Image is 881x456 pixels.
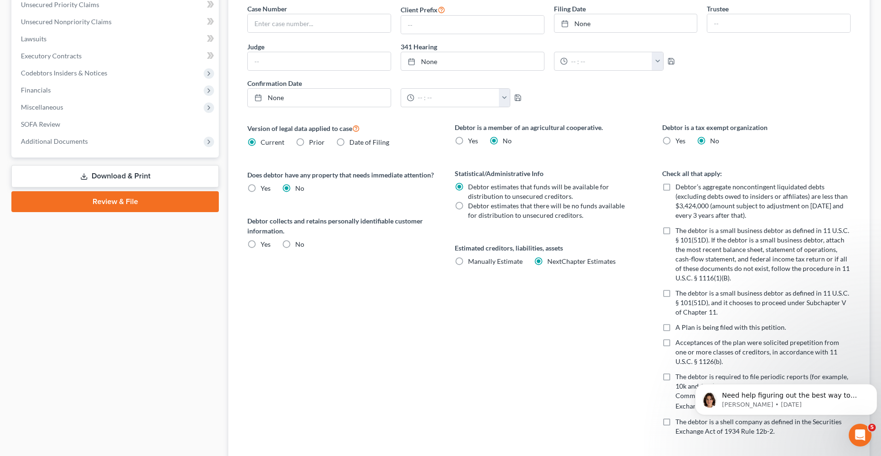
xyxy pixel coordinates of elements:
label: Debtor is a member of an agricultural cooperative. [455,122,643,132]
span: Manually Estimate [468,257,523,265]
input: -- : -- [568,52,653,70]
span: Current [261,138,284,146]
a: Download & Print [11,165,219,187]
label: Does debtor have any property that needs immediate attention? [247,170,436,180]
span: The debtor is required to file periodic reports (for example, 10k and 10Q) with the Securities an... [675,372,848,410]
label: Judge [247,42,264,52]
a: None [554,14,697,32]
span: Date of Filing [349,138,389,146]
span: The debtor is a small business debtor as defined in 11 U.S.C. § 101(51D), and it chooses to proce... [675,289,849,316]
span: Need help figuring out the best way to enter your client's income? Here's a quick article to show... [31,28,167,73]
input: -- [248,52,391,70]
span: Yes [261,184,271,192]
label: Debtor is a tax exempt organization [662,122,851,132]
span: Acceptances of the plan were solicited prepetition from one or more classes of creditors, in acco... [675,338,839,365]
span: The debtor is a shell company as defined in the Securities Exchange Act of 1934 Rule 12b-2. [675,418,842,435]
a: Executory Contracts [13,47,219,65]
a: SOFA Review [13,116,219,133]
span: The debtor is a small business debtor as defined in 11 U.S.C. § 101(51D). If the debtor is a smal... [675,226,850,282]
label: Version of legal data applied to case [247,122,436,134]
label: Filing Date [554,4,586,14]
span: Debtor estimates that there will be no funds available for distribution to unsecured creditors. [468,202,625,219]
span: Lawsuits [21,35,47,43]
a: None [401,52,544,70]
span: Additional Documents [21,137,88,145]
input: Enter case number... [248,14,391,32]
label: Statistical/Administrative Info [455,168,643,178]
span: Miscellaneous [21,103,63,111]
a: Unsecured Nonpriority Claims [13,13,219,30]
span: Unsecured Priority Claims [21,0,99,9]
span: Executory Contracts [21,52,82,60]
label: Confirmation Date [243,78,549,88]
label: Check all that apply: [662,168,851,178]
span: A Plan is being filed with this petition. [675,323,786,331]
label: Client Prefix [401,4,445,15]
a: Review & File [11,191,219,212]
label: 341 Hearing [396,42,703,52]
span: Yes [675,137,685,145]
span: No [295,184,304,192]
span: Debtor estimates that funds will be available for distribution to unsecured creditors. [468,183,609,200]
p: Message from Emma, sent 2w ago [31,37,174,45]
label: Debtor collects and retains personally identifiable customer information. [247,216,436,236]
label: Estimated creditors, liabilities, assets [455,243,643,253]
span: Unsecured Nonpriority Claims [21,18,112,26]
span: SOFA Review [21,120,60,128]
span: Codebtors Insiders & Notices [21,69,107,77]
span: No [710,137,719,145]
input: -- [401,16,544,34]
a: Lawsuits [13,30,219,47]
input: -- : -- [414,89,499,107]
span: Yes [468,137,478,145]
a: None [248,89,391,107]
iframe: Intercom live chat [849,424,872,447]
span: Yes [261,240,271,248]
span: Debtor’s aggregate noncontingent liquidated debts (excluding debts owed to insiders or affiliates... [675,183,848,219]
span: Financials [21,86,51,94]
iframe: Intercom notifications message [691,364,881,430]
span: No [503,137,512,145]
span: No [295,240,304,248]
label: Trustee [707,4,729,14]
input: -- [707,14,850,32]
span: Prior [309,138,325,146]
span: 5 [868,424,876,431]
label: Case Number [247,4,287,14]
span: NextChapter Estimates [547,257,616,265]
